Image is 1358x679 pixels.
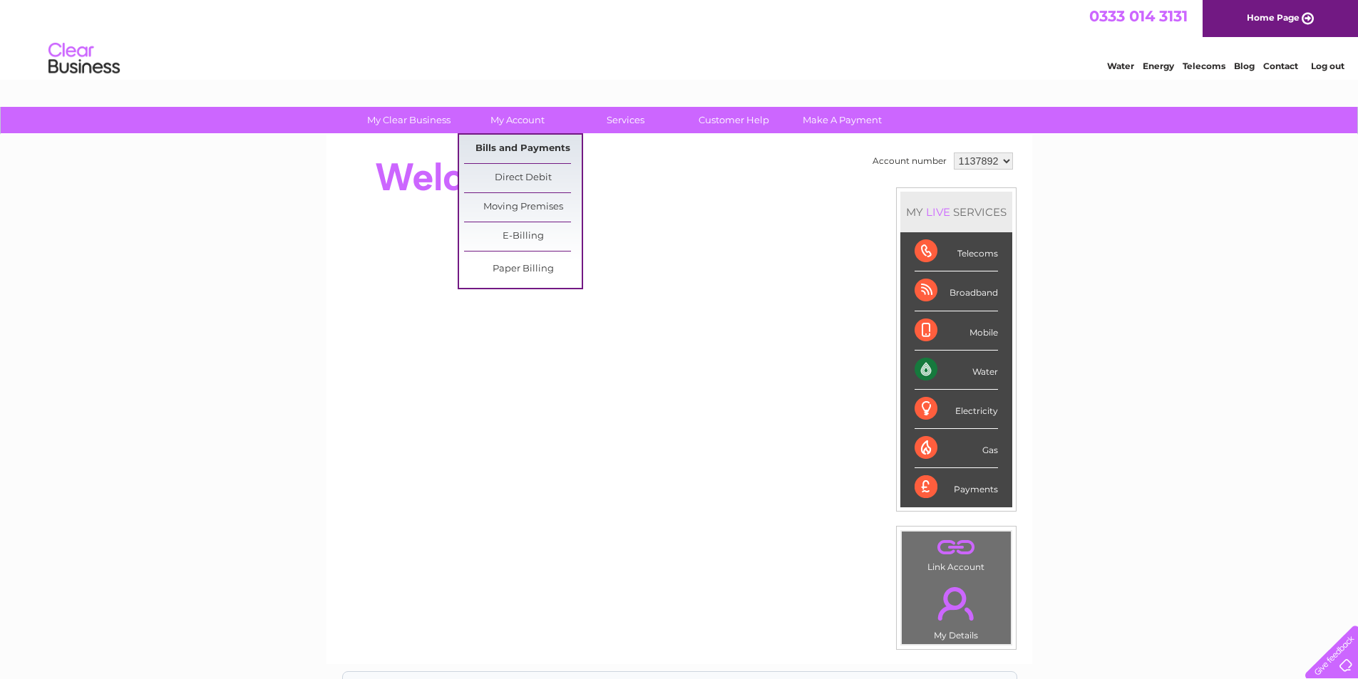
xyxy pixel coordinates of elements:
[915,271,998,311] div: Broadband
[783,107,901,133] a: Make A Payment
[915,468,998,507] div: Payments
[915,311,998,351] div: Mobile
[1143,61,1174,71] a: Energy
[1263,61,1298,71] a: Contact
[1234,61,1255,71] a: Blog
[567,107,684,133] a: Services
[915,429,998,468] div: Gas
[900,192,1012,232] div: MY SERVICES
[464,222,582,251] a: E-Billing
[464,135,582,163] a: Bills and Payments
[869,149,950,173] td: Account number
[464,164,582,192] a: Direct Debit
[350,107,468,133] a: My Clear Business
[343,8,1017,69] div: Clear Business is a trading name of Verastar Limited (registered in [GEOGRAPHIC_DATA] No. 3667643...
[458,107,576,133] a: My Account
[48,37,120,81] img: logo.png
[675,107,793,133] a: Customer Help
[923,205,953,219] div: LIVE
[901,575,1012,645] td: My Details
[1183,61,1225,71] a: Telecoms
[1107,61,1134,71] a: Water
[901,531,1012,576] td: Link Account
[915,390,998,429] div: Electricity
[464,255,582,284] a: Paper Billing
[905,579,1007,628] a: .
[915,351,998,390] div: Water
[905,535,1007,560] a: .
[915,232,998,271] div: Telecoms
[1311,61,1344,71] a: Log out
[1089,7,1188,25] a: 0333 014 3131
[464,193,582,222] a: Moving Premises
